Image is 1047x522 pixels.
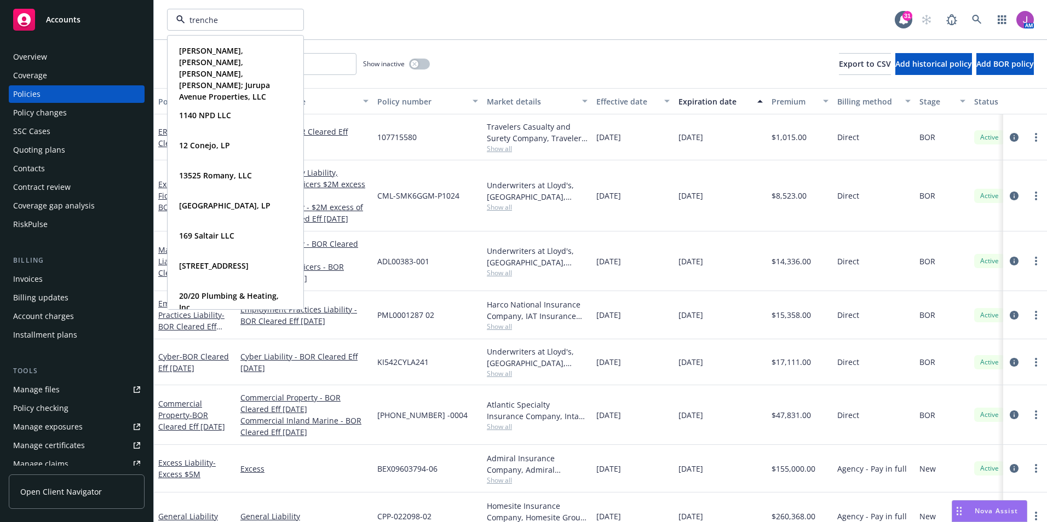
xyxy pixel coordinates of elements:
[13,160,45,177] div: Contacts
[596,190,621,201] span: [DATE]
[13,48,47,66] div: Overview
[185,14,281,26] input: Filter by keyword
[837,511,907,522] span: Agency - Pay in full
[179,291,279,312] strong: 20/20 Plumbing & Heating, Inc.
[487,399,588,422] div: Atlantic Specialty Insurance Company, Intact Insurance
[13,123,50,140] div: SSC Cases
[377,131,417,143] span: 107715580
[179,260,249,271] strong: [STREET_ADDRESS]
[974,96,1041,107] div: Status
[767,88,833,114] button: Premium
[837,131,859,143] span: Direct
[487,322,588,331] span: Show all
[596,256,621,267] span: [DATE]
[839,53,891,75] button: Export to CSV
[678,190,703,201] span: [DATE]
[13,67,47,84] div: Coverage
[1029,309,1043,322] a: more
[9,418,145,436] a: Manage exposures
[158,179,225,224] span: - XS Fiduciary Liab - BOR Cleared Eff [DATE]
[487,96,576,107] div: Market details
[772,511,815,522] span: $260,368.00
[179,45,270,102] strong: [PERSON_NAME], [PERSON_NAME], [PERSON_NAME], [PERSON_NAME]; Jurupa Avenue Properties, LLC
[837,356,859,368] span: Direct
[377,309,434,321] span: PML0001287 02
[377,511,432,522] span: CPP-022098-02
[9,255,145,266] div: Billing
[20,486,102,497] span: Open Client Navigator
[596,96,658,107] div: Effective date
[919,511,936,522] span: New
[979,132,1000,142] span: Active
[9,289,145,306] a: Billing updates
[596,356,621,368] span: [DATE]
[13,141,65,159] div: Quoting plans
[158,126,225,148] a: ERISA Bond
[1029,131,1043,144] a: more
[979,463,1000,473] span: Active
[1008,356,1021,369] a: circleInformation
[9,178,145,196] a: Contract review
[1008,309,1021,322] a: circleInformation
[9,123,145,140] a: SSC Cases
[13,289,68,306] div: Billing updates
[596,309,621,321] span: [DATE]
[13,326,77,344] div: Installment plans
[9,455,145,473] a: Manage claims
[487,346,588,369] div: Underwriters at Lloyd's, [GEOGRAPHIC_DATA], [PERSON_NAME] of [GEOGRAPHIC_DATA], Evolve
[678,409,703,421] span: [DATE]
[158,179,225,224] a: Excess Liability
[837,309,859,321] span: Direct
[158,511,218,521] a: General Liability
[895,53,972,75] button: Add historical policy
[13,85,41,103] div: Policies
[487,299,588,322] div: Harco National Insurance Company, IAT Insurance Group, Brown & Riding Insurance Services, Inc.
[377,463,438,474] span: BEX09603794-06
[13,399,68,417] div: Policy checking
[837,256,859,267] span: Direct
[772,131,807,143] span: $1,015.00
[915,88,970,114] button: Stage
[837,409,859,421] span: Direct
[919,356,935,368] span: BOR
[976,53,1034,75] button: Add BOR policy
[678,256,703,267] span: [DATE]
[9,160,145,177] a: Contacts
[158,398,225,432] a: Commercial Property
[13,178,71,196] div: Contract review
[158,126,225,148] span: - BOR Cleared Eff [DATE]
[976,59,1034,69] span: Add BOR policy
[9,85,145,103] a: Policies
[678,463,703,474] span: [DATE]
[991,9,1013,31] a: Switch app
[487,144,588,153] span: Show all
[952,500,1027,522] button: Nova Assist
[9,67,145,84] a: Coverage
[919,409,935,421] span: BOR
[240,167,369,201] a: Excess - Fiduciary Liability, Directors and Officers $2M excess of $5M
[596,131,621,143] span: [DATE]
[1008,189,1021,202] a: circleInformation
[377,356,429,368] span: KI542CYLA241
[240,238,369,261] a: Fiduciary Liability - BOR Cleared Eff [DATE]
[13,455,68,473] div: Manage claims
[9,270,145,288] a: Invoices
[240,463,369,474] a: Excess
[916,9,937,31] a: Start snowing
[592,88,674,114] button: Effective date
[919,309,935,321] span: BOR
[158,351,229,373] span: - BOR Cleared Eff [DATE]
[895,59,972,69] span: Add historical policy
[487,179,588,202] div: Underwriters at Lloyd's, [GEOGRAPHIC_DATA], [PERSON_NAME] of [GEOGRAPHIC_DATA]
[837,96,899,107] div: Billing method
[1029,254,1043,268] a: more
[952,501,966,521] div: Drag to move
[373,88,482,114] button: Policy number
[979,357,1000,367] span: Active
[9,381,145,398] a: Manage files
[833,88,915,114] button: Billing method
[240,392,369,415] a: Commercial Property - BOR Cleared Eff [DATE]
[13,437,85,454] div: Manage certificates
[240,201,369,224] a: Fiduciary Liability - $2M excess of $5M - BOR Cleared Eff [DATE]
